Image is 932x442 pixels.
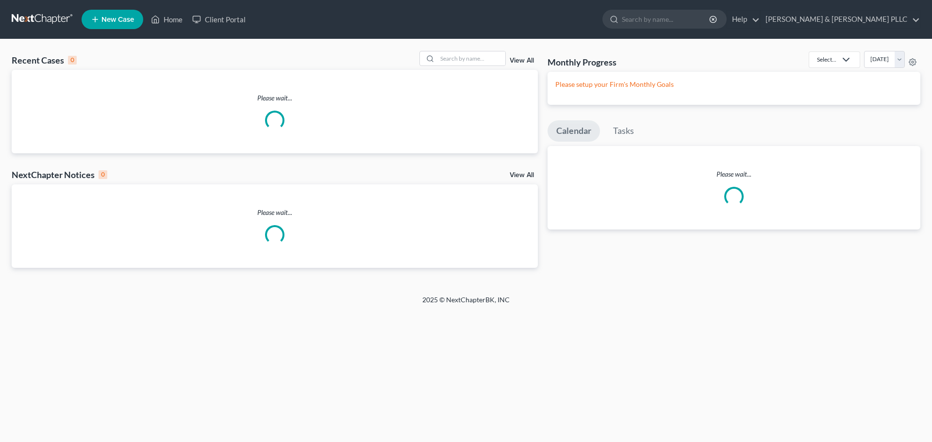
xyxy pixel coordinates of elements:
[548,120,600,142] a: Calendar
[187,11,250,28] a: Client Portal
[12,93,538,103] p: Please wait...
[510,172,534,179] a: View All
[189,295,743,312] div: 2025 © NextChapterBK, INC
[12,208,538,217] p: Please wait...
[555,80,913,89] p: Please setup your Firm's Monthly Goals
[101,16,134,23] span: New Case
[12,169,107,180] div: NextChapter Notices
[548,56,616,68] h3: Monthly Progress
[68,56,77,65] div: 0
[622,10,711,28] input: Search by name...
[548,169,920,179] p: Please wait...
[99,170,107,179] div: 0
[761,11,920,28] a: [PERSON_NAME] & [PERSON_NAME] PLLC
[12,54,77,66] div: Recent Cases
[510,57,534,64] a: View All
[146,11,187,28] a: Home
[437,51,505,65] input: Search by name...
[727,11,760,28] a: Help
[604,120,643,142] a: Tasks
[817,55,836,64] div: Select...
